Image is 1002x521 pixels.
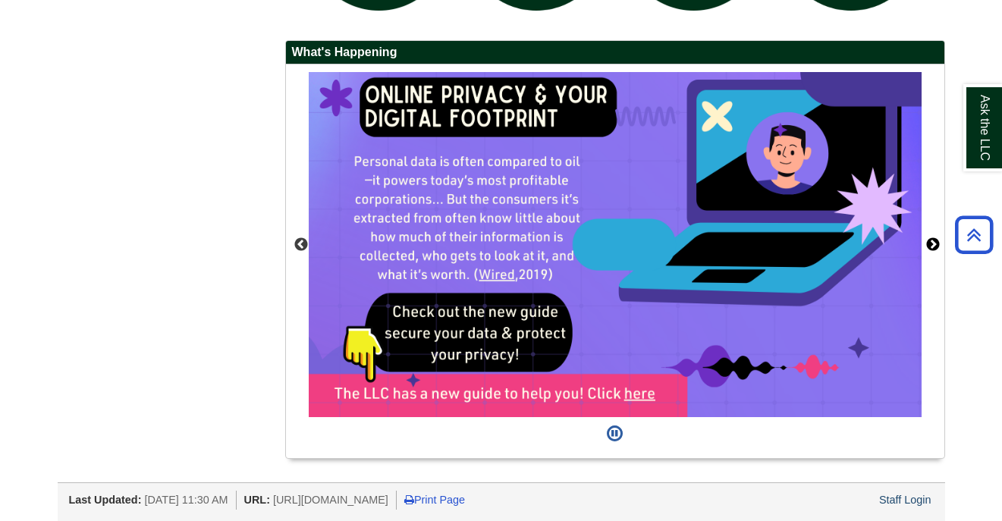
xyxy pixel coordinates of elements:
[273,494,388,506] span: [URL][DOMAIN_NAME]
[244,494,270,506] span: URL:
[309,72,922,417] div: This box contains rotating images
[950,224,998,245] a: Back to Top
[286,41,944,64] h2: What's Happening
[602,417,627,450] button: Pause
[294,237,309,253] button: Previous
[69,494,142,506] span: Last Updated:
[925,237,941,253] button: Next
[144,494,228,506] span: [DATE] 11:30 AM
[404,494,465,506] a: Print Page
[879,494,931,506] a: Staff Login
[404,494,414,505] i: Print Page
